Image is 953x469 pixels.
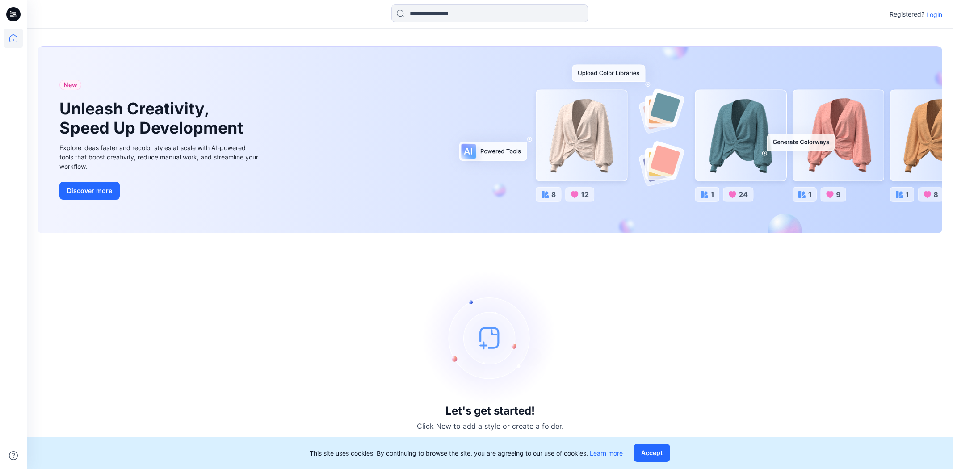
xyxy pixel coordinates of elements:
[926,10,942,19] p: Login
[590,449,623,457] a: Learn more
[634,444,670,462] button: Accept
[417,421,563,431] p: Click New to add a style or create a folder.
[59,182,260,200] a: Discover more
[445,405,535,417] h3: Let's get started!
[310,448,623,458] p: This site uses cookies. By continuing to browse the site, you are agreeing to our use of cookies.
[59,99,247,138] h1: Unleash Creativity, Speed Up Development
[59,143,260,171] div: Explore ideas faster and recolor styles at scale with AI-powered tools that boost creativity, red...
[63,80,77,90] span: New
[423,271,557,405] img: empty-state-image.svg
[890,9,924,20] p: Registered?
[59,182,120,200] button: Discover more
